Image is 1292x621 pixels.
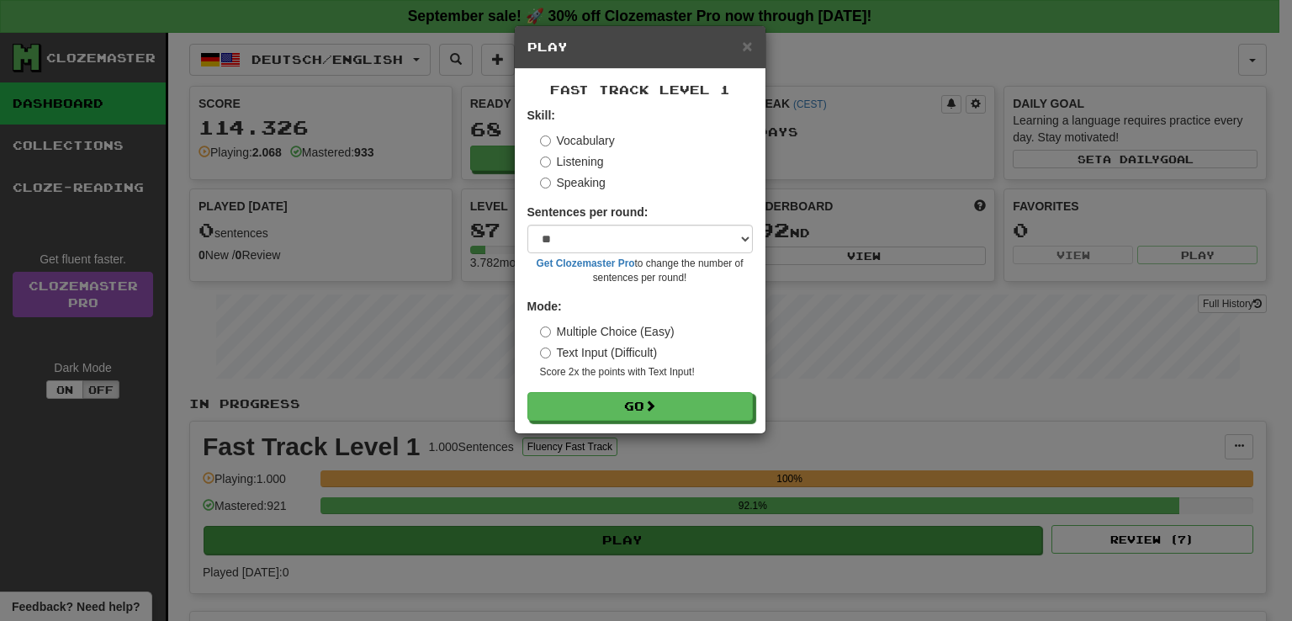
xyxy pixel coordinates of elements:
small: to change the number of sentences per round! [527,257,753,285]
label: Speaking [540,174,606,191]
input: Vocabulary [540,135,551,146]
span: × [742,36,752,56]
button: Go [527,392,753,421]
label: Sentences per round: [527,204,649,220]
label: Listening [540,153,604,170]
button: Close [742,37,752,55]
strong: Skill: [527,109,555,122]
h5: Play [527,39,753,56]
a: Get Clozemaster Pro [537,257,635,269]
label: Vocabulary [540,132,615,149]
input: Listening [540,157,551,167]
input: Speaking [540,178,551,188]
label: Multiple Choice (Easy) [540,323,675,340]
span: Fast Track Level 1 [550,82,730,97]
input: Multiple Choice (Easy) [540,326,551,337]
label: Text Input (Difficult) [540,344,658,361]
small: Score 2x the points with Text Input ! [540,365,753,379]
strong: Mode: [527,300,562,313]
input: Text Input (Difficult) [540,348,551,358]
